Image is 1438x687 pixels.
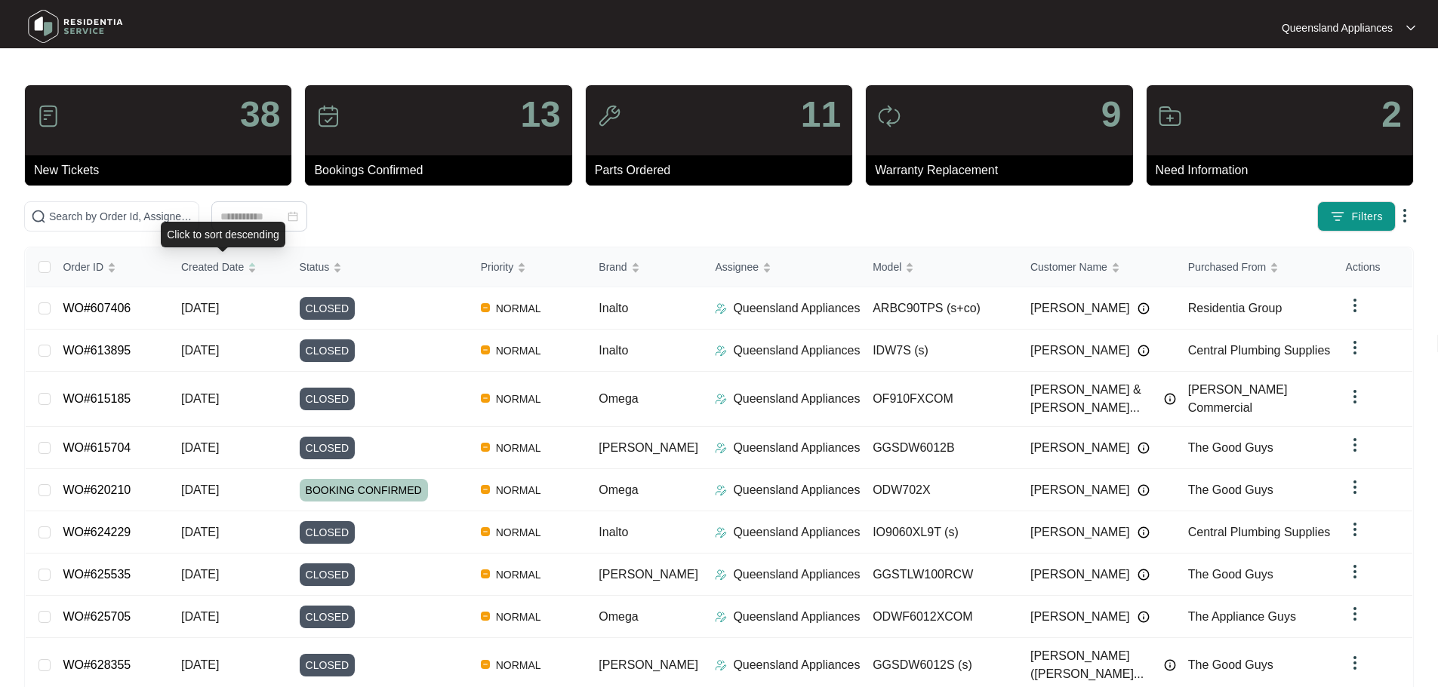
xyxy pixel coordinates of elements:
img: Info icon [1138,526,1150,538]
span: Inalto [599,344,628,357]
p: Queensland Appliances [1282,20,1393,35]
img: Assigner Icon [715,526,727,538]
a: WO#625535 [63,568,131,581]
img: Vercel Logo [481,660,490,669]
span: NORMAL [490,342,547,360]
span: [PERSON_NAME] [599,441,698,454]
span: CLOSED [300,339,356,362]
img: dropdown arrow [1346,654,1364,672]
th: Actions [1334,247,1412,287]
img: dropdown arrow [1346,436,1364,454]
p: Queensland Appliances [733,299,860,317]
span: [PERSON_NAME] Commercial [1188,383,1288,414]
img: icon [597,104,621,128]
th: Model [861,247,1018,287]
img: Info icon [1164,659,1176,671]
span: NORMAL [490,299,547,317]
span: Assignee [715,259,759,275]
p: Queensland Appliances [733,481,860,499]
span: Order ID [63,259,103,275]
span: Customer Name [1030,259,1107,275]
img: dropdown arrow [1396,207,1414,225]
th: Status [288,247,469,287]
span: [DATE] [181,441,219,454]
td: GGSTLW100RCW [861,554,1018,596]
span: [PERSON_NAME] [1030,608,1130,626]
img: residentia service logo [23,4,128,49]
img: Info icon [1138,569,1150,581]
span: NORMAL [490,481,547,499]
span: NORMAL [490,608,547,626]
p: Need Information [1156,161,1413,179]
p: New Tickets [34,161,291,179]
a: WO#613895 [63,344,131,357]
input: Search by Order Id, Assignee Name, Customer Name, Brand and Model [49,208,192,225]
span: NORMAL [490,390,547,408]
span: CLOSED [300,297,356,320]
p: Queensland Appliances [733,390,860,408]
img: Vercel Logo [481,345,490,354]
span: [DATE] [181,610,219,623]
a: WO#624229 [63,526,131,538]
span: CLOSED [300,654,356,676]
span: [DATE] [181,483,219,496]
img: dropdown arrow [1346,296,1364,314]
td: ARBC90TPS (s+co) [861,287,1018,330]
span: Model [873,259,901,275]
span: Filters [1351,209,1383,225]
span: The Good Guys [1188,483,1273,496]
span: CLOSED [300,521,356,544]
span: [PERSON_NAME] [599,658,698,671]
th: Assignee [703,247,861,287]
img: Info icon [1138,345,1150,357]
p: Queensland Appliances [733,342,860,360]
td: ODWF6012XCOM [861,596,1018,638]
td: GGSDW6012B [861,427,1018,469]
p: Parts Ordered [595,161,852,179]
img: icon [36,104,60,128]
img: search-icon [31,209,46,224]
span: The Good Guys [1188,658,1273,671]
img: Info icon [1138,611,1150,623]
th: Purchased From [1176,247,1334,287]
img: icon [877,104,901,128]
img: dropdown arrow [1346,388,1364,406]
img: Assigner Icon [715,345,727,357]
img: Vercel Logo [481,485,490,494]
span: Omega [599,610,638,623]
span: The Good Guys [1188,568,1273,581]
th: Priority [469,247,587,287]
span: Omega [599,483,638,496]
a: WO#615704 [63,441,131,454]
p: 9 [1101,97,1122,133]
td: IO9060XL9T (s) [861,511,1018,554]
span: Created Date [181,259,244,275]
span: [PERSON_NAME] [599,568,698,581]
img: Info icon [1138,302,1150,314]
img: dropdown arrow [1406,24,1415,32]
span: Central Plumbing Supplies [1188,344,1331,357]
span: [DATE] [181,568,219,581]
img: dropdown arrow [1346,563,1364,581]
p: 13 [520,97,560,133]
span: Brand [599,259,627,275]
img: dropdown arrow [1346,339,1364,357]
a: WO#628355 [63,658,131,671]
span: [PERSON_NAME] [1030,566,1130,584]
span: [DATE] [181,392,219,405]
span: The Good Guys [1188,441,1273,454]
span: [DATE] [181,526,219,538]
span: [PERSON_NAME] [1030,342,1130,360]
span: NORMAL [490,566,547,584]
img: dropdown arrow [1346,478,1364,496]
img: Assigner Icon [715,659,727,671]
p: 2 [1381,97,1402,133]
span: [PERSON_NAME] [1030,299,1130,317]
p: Queensland Appliances [733,608,860,626]
td: OF910FXCOM [861,372,1018,427]
a: WO#620210 [63,483,131,496]
p: Queensland Appliances [733,566,860,584]
span: [PERSON_NAME] [1030,523,1130,541]
a: WO#607406 [63,302,131,314]
a: WO#615185 [63,392,131,405]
